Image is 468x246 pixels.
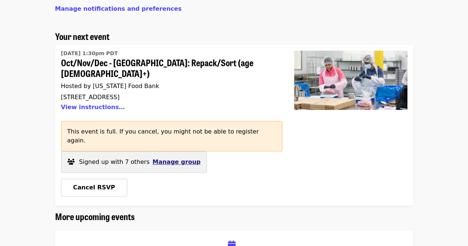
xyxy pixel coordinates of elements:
span: More upcoming events [55,210,135,223]
a: Oct/Nov/Dec - Beaverton: Repack/Sort (age 10+) [288,45,413,205]
a: Oct/Nov/Dec - Beaverton: Repack/Sort (age 10+) [61,48,276,115]
button: View instructions… [61,104,125,111]
span: Hosted by [US_STATE] Food Bank [61,82,159,90]
div: [STREET_ADDRESS] [61,94,276,101]
span: Cancel RSVP [73,184,115,191]
span: Signed up with 7 others [79,158,150,165]
span: Your next event [55,30,110,43]
span: Oct/Nov/Dec - [GEOGRAPHIC_DATA]: Repack/Sort (age [DEMOGRAPHIC_DATA]+) [61,57,276,79]
a: Manage notifications and preferences [55,5,182,12]
button: Manage group [152,158,201,166]
span: Manage group [152,158,201,165]
img: Oct/Nov/Dec - Beaverton: Repack/Sort (age 10+) [294,51,407,110]
i: users icon [67,158,75,165]
time: [DATE] 1:30pm PDT [61,50,118,57]
button: Cancel RSVP [61,179,127,196]
p: This event is full. If you cancel, you might not be able to register again. [67,127,276,145]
